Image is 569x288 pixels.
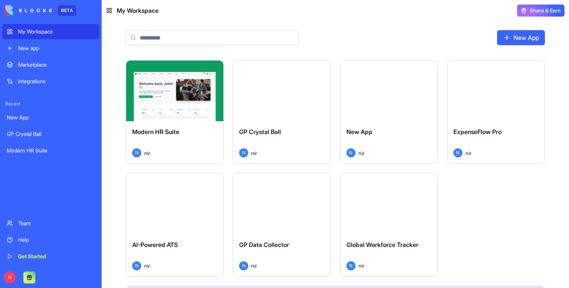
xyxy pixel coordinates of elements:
[2,101,99,107] span: Recent
[18,253,95,260] div: Get Started
[447,60,545,164] a: ExpenseFlow ProNnir
[18,28,95,35] div: My Workspace
[346,241,418,248] span: Global Workforce Tracker
[144,149,150,157] span: nir
[2,143,99,158] a: Modern HR Suite
[132,128,179,136] span: Modern HR Suite
[239,261,248,270] span: N
[2,74,99,89] a: Integrations
[497,30,545,45] a: New App
[18,219,95,227] div: Team
[340,60,438,164] a: New AppNnir
[453,128,502,136] span: ExpenseFlow Pro
[2,24,99,39] a: My Workspace
[2,249,99,264] a: Get Started
[7,130,95,138] div: GP Crystal Ball
[126,60,224,164] a: Modern HR SuiteNnir
[132,241,178,248] span: AI-Powered ATS
[126,173,224,276] a: AI-Powered ATSNnir
[2,57,99,72] a: Marketplace
[144,262,150,270] span: nir
[346,128,372,136] span: New App
[5,5,52,16] img: logo
[465,149,471,157] span: nir
[358,149,365,157] span: nir
[517,5,564,17] button: Share & Earn
[7,114,95,121] div: New App
[453,148,462,157] span: N
[117,6,159,15] span: My Workspace
[2,216,99,231] a: Team
[132,261,141,270] span: N
[2,232,99,247] a: Help
[239,148,248,157] span: N
[132,148,141,157] span: N
[340,173,438,276] a: Global Workforce TrackerNnir
[7,147,95,154] div: Modern HR Suite
[18,236,95,244] div: Help
[2,126,99,142] a: GP Crystal Ball
[358,262,365,270] span: nir
[2,110,99,125] a: New App
[5,5,76,16] a: BETA
[346,148,355,157] span: N
[530,7,561,14] span: Share & Earn
[58,5,76,16] div: BETA
[18,78,95,85] div: Integrations
[251,262,257,270] span: nir
[233,173,331,276] a: GP Data CollectorNnir
[239,128,281,136] span: GP Crystal Ball
[18,44,95,52] div: New app
[346,261,355,270] span: N
[18,61,95,69] div: Marketplace
[251,149,257,157] span: nir
[2,41,99,56] a: New app
[233,60,331,164] a: GP Crystal BallNnir
[239,241,289,248] span: GP Data Collector
[4,271,16,283] span: N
